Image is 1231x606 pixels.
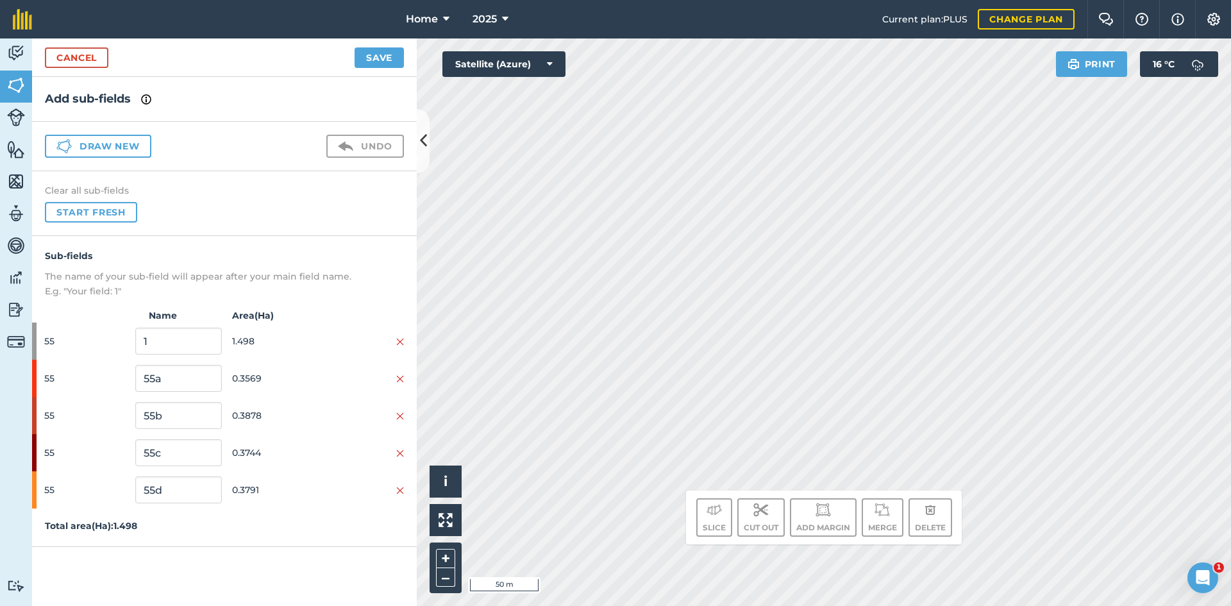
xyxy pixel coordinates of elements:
[44,329,130,353] span: 55
[790,498,857,537] button: Add margin
[436,568,455,587] button: –
[44,478,130,502] span: 55
[7,300,25,319] img: svg+xml;base64,PD94bWwgdmVyc2lvbj0iMS4wIiBlbmNvZGluZz0idXRmLTgiPz4KPCEtLSBHZW5lcmF0b3I6IEFkb2JlIE...
[141,92,151,107] img: svg+xml;base64,PHN2ZyB4bWxucz0iaHR0cDovL3d3dy53My5vcmcvMjAwMC9zdmciIHdpZHRoPSIxNyIgaGVpZ2h0PSIxNy...
[32,323,417,360] div: 551.498
[707,502,722,518] img: svg+xml;base64,PD94bWwgdmVyc2lvbj0iMS4wIiBlbmNvZGluZz0idXRmLTgiPz4KPCEtLSBHZW5lcmF0b3I6IEFkb2JlIE...
[862,498,903,537] button: Merge
[442,51,565,77] button: Satellite (Azure)
[232,366,318,391] span: 0.3569
[396,448,404,459] img: svg+xml;base64,PHN2ZyB4bWxucz0iaHR0cDovL3d3dy53My5vcmcvMjAwMC9zdmciIHdpZHRoPSIyMiIgaGVpZ2h0PSIzMC...
[32,471,417,509] div: 550.3791
[45,135,151,158] button: Draw new
[7,76,25,95] img: svg+xml;base64,PHN2ZyB4bWxucz0iaHR0cDovL3d3dy53My5vcmcvMjAwMC9zdmciIHdpZHRoPSI1NiIgaGVpZ2h0PSI2MC...
[1153,51,1175,77] span: 16 ° C
[925,502,936,518] img: svg+xml;base64,PHN2ZyB4bWxucz0iaHR0cDovL3d3dy53My5vcmcvMjAwMC9zdmciIHdpZHRoPSIxOCIgaGVpZ2h0PSIyNC...
[32,397,417,434] div: 550.3878
[128,308,224,323] strong: Name
[338,139,353,154] img: svg+xml;base64,PD94bWwgdmVyc2lvbj0iMS4wIiBlbmNvZGluZz0idXRmLTgiPz4KPCEtLSBHZW5lcmF0b3I6IEFkb2JlIE...
[473,12,497,27] span: 2025
[45,249,404,263] h4: Sub-fields
[224,308,417,323] strong: Area ( Ha )
[696,498,732,537] button: Slice
[45,284,404,298] p: E.g. "Your field: 1"
[1214,562,1224,573] span: 1
[396,374,404,384] img: svg+xml;base64,PHN2ZyB4bWxucz0iaHR0cDovL3d3dy53My5vcmcvMjAwMC9zdmciIHdpZHRoPSIyMiIgaGVpZ2h0PSIzMC...
[355,47,404,68] button: Save
[737,498,785,537] button: Cut out
[1206,13,1221,26] img: A cog icon
[396,337,404,347] img: svg+xml;base64,PHN2ZyB4bWxucz0iaHR0cDovL3d3dy53My5vcmcvMjAwMC9zdmciIHdpZHRoPSIyMiIgaGVpZ2h0PSIzMC...
[45,202,137,223] button: Start fresh
[7,140,25,159] img: svg+xml;base64,PHN2ZyB4bWxucz0iaHR0cDovL3d3dy53My5vcmcvMjAwMC9zdmciIHdpZHRoPSI1NiIgaGVpZ2h0PSI2MC...
[44,366,130,391] span: 55
[1140,51,1218,77] button: 16 °C
[232,329,318,353] span: 1.498
[396,485,404,496] img: svg+xml;base64,PHN2ZyB4bWxucz0iaHR0cDovL3d3dy53My5vcmcvMjAwMC9zdmciIHdpZHRoPSIyMiIgaGVpZ2h0PSIzMC...
[875,502,890,518] img: svg+xml;base64,PD94bWwgdmVyc2lvbj0iMS4wIiBlbmNvZGluZz0idXRmLTgiPz4KPCEtLSBHZW5lcmF0b3I6IEFkb2JlIE...
[32,360,417,397] div: 550.3569
[436,549,455,568] button: +
[1187,562,1218,593] iframe: Intercom live chat
[7,44,25,63] img: svg+xml;base64,PD94bWwgdmVyc2lvbj0iMS4wIiBlbmNvZGluZz0idXRmLTgiPz4KPCEtLSBHZW5lcmF0b3I6IEFkb2JlIE...
[1098,13,1114,26] img: Two speech bubbles overlapping with the left bubble in the forefront
[7,204,25,223] img: svg+xml;base64,PD94bWwgdmVyc2lvbj0iMS4wIiBlbmNvZGluZz0idXRmLTgiPz4KPCEtLSBHZW5lcmF0b3I6IEFkb2JlIE...
[7,268,25,287] img: svg+xml;base64,PD94bWwgdmVyc2lvbj0iMS4wIiBlbmNvZGluZz0idXRmLTgiPz4KPCEtLSBHZW5lcmF0b3I6IEFkb2JlIE...
[978,9,1075,29] a: Change plan
[232,403,318,428] span: 0.3878
[7,580,25,592] img: svg+xml;base64,PD94bWwgdmVyc2lvbj0iMS4wIiBlbmNvZGluZz0idXRmLTgiPz4KPCEtLSBHZW5lcmF0b3I6IEFkb2JlIE...
[7,172,25,191] img: svg+xml;base64,PHN2ZyB4bWxucz0iaHR0cDovL3d3dy53My5vcmcvMjAwMC9zdmciIHdpZHRoPSI1NiIgaGVpZ2h0PSI2MC...
[44,403,130,428] span: 55
[1056,51,1128,77] button: Print
[45,269,404,283] p: The name of your sub-field will appear after your main field name.
[753,502,769,518] img: svg+xml;base64,PD94bWwgdmVyc2lvbj0iMS4wIiBlbmNvZGluZz0idXRmLTgiPz4KPCEtLSBHZW5lcmF0b3I6IEFkb2JlIE...
[1185,51,1210,77] img: svg+xml;base64,PD94bWwgdmVyc2lvbj0iMS4wIiBlbmNvZGluZz0idXRmLTgiPz4KPCEtLSBHZW5lcmF0b3I6IEFkb2JlIE...
[232,441,318,465] span: 0.3744
[7,236,25,255] img: svg+xml;base64,PD94bWwgdmVyc2lvbj0iMS4wIiBlbmNvZGluZz0idXRmLTgiPz4KPCEtLSBHZW5lcmF0b3I6IEFkb2JlIE...
[45,520,137,532] strong: Total area ( Ha ): 1.498
[13,9,32,29] img: fieldmargin Logo
[45,90,404,108] h2: Add sub-fields
[882,12,967,26] span: Current plan : PLUS
[32,434,417,471] div: 550.3744
[326,135,404,158] button: Undo
[44,441,130,465] span: 55
[430,466,462,498] button: i
[406,12,438,27] span: Home
[232,478,318,502] span: 0.3791
[7,333,25,351] img: svg+xml;base64,PD94bWwgdmVyc2lvbj0iMS4wIiBlbmNvZGluZz0idXRmLTgiPz4KPCEtLSBHZW5lcmF0b3I6IEFkb2JlIE...
[444,473,448,489] span: i
[909,498,952,537] button: Delete
[396,411,404,421] img: svg+xml;base64,PHN2ZyB4bWxucz0iaHR0cDovL3d3dy53My5vcmcvMjAwMC9zdmciIHdpZHRoPSIyMiIgaGVpZ2h0PSIzMC...
[1068,56,1080,72] img: svg+xml;base64,PHN2ZyB4bWxucz0iaHR0cDovL3d3dy53My5vcmcvMjAwMC9zdmciIHdpZHRoPSIxOSIgaGVpZ2h0PSIyNC...
[7,108,25,126] img: svg+xml;base64,PD94bWwgdmVyc2lvbj0iMS4wIiBlbmNvZGluZz0idXRmLTgiPz4KPCEtLSBHZW5lcmF0b3I6IEFkb2JlIE...
[439,513,453,527] img: Four arrows, one pointing top left, one top right, one bottom right and the last bottom left
[45,184,404,197] h4: Clear all sub-fields
[1171,12,1184,27] img: svg+xml;base64,PHN2ZyB4bWxucz0iaHR0cDovL3d3dy53My5vcmcvMjAwMC9zdmciIHdpZHRoPSIxNyIgaGVpZ2h0PSIxNy...
[1134,13,1150,26] img: A question mark icon
[816,502,831,518] img: svg+xml;base64,PD94bWwgdmVyc2lvbj0iMS4wIiBlbmNvZGluZz0idXRmLTgiPz4KPCEtLSBHZW5lcmF0b3I6IEFkb2JlIE...
[45,47,108,68] a: Cancel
